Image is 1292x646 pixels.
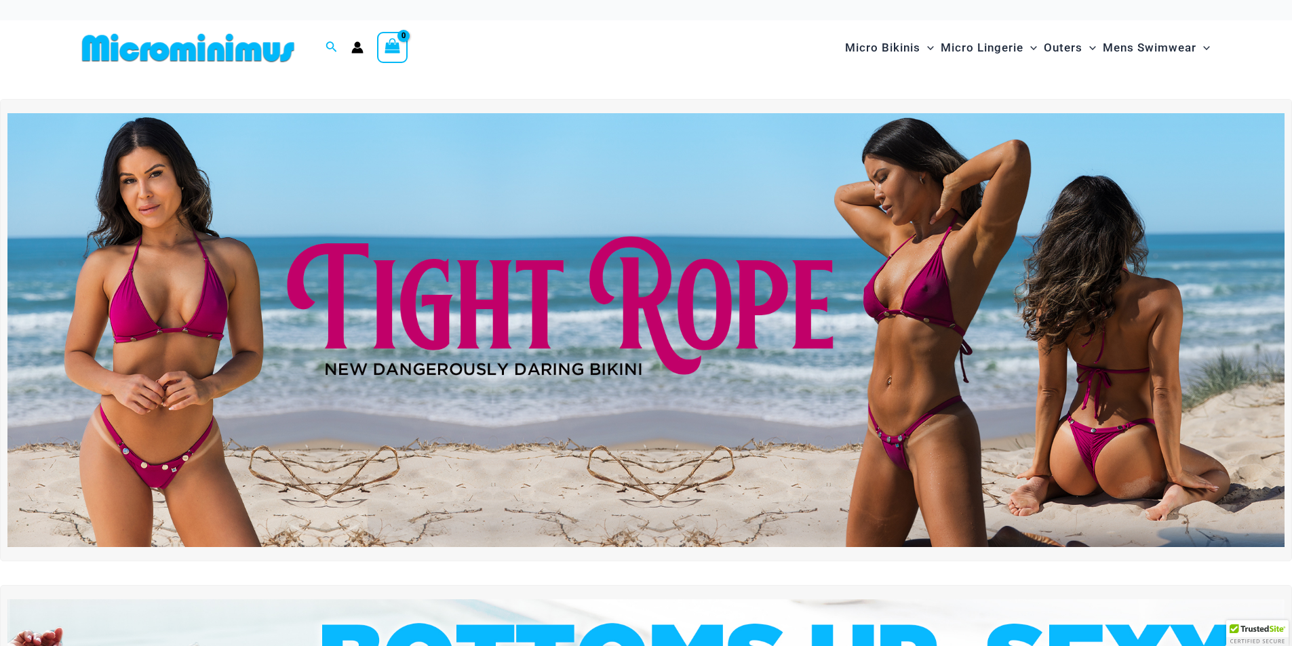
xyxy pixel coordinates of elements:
span: Menu Toggle [1023,31,1037,65]
a: Mens SwimwearMenu ToggleMenu Toggle [1099,27,1213,68]
img: MM SHOP LOGO FLAT [77,33,300,63]
img: Tight Rope Pink Bikini [7,113,1285,547]
a: Micro LingerieMenu ToggleMenu Toggle [937,27,1040,68]
span: Mens Swimwear [1103,31,1196,65]
span: Micro Bikinis [845,31,920,65]
a: Search icon link [326,39,338,56]
a: Account icon link [351,41,364,54]
span: Micro Lingerie [941,31,1023,65]
span: Menu Toggle [1082,31,1096,65]
span: Outers [1044,31,1082,65]
div: TrustedSite Certified [1226,620,1289,646]
a: View Shopping Cart, empty [377,32,408,63]
nav: Site Navigation [840,25,1216,70]
span: Menu Toggle [1196,31,1210,65]
a: OutersMenu ToggleMenu Toggle [1040,27,1099,68]
span: Menu Toggle [920,31,934,65]
a: Micro BikinisMenu ToggleMenu Toggle [842,27,937,68]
